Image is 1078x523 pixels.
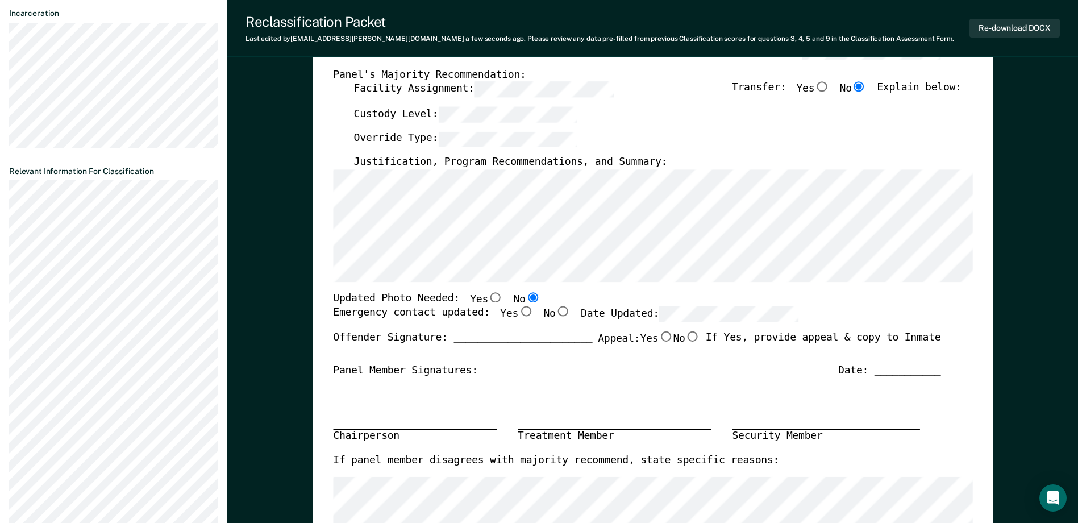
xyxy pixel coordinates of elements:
label: Date Updated: [581,307,798,322]
input: Yes [658,331,673,342]
input: No [555,307,570,317]
label: Facility Assignment: [353,82,613,97]
div: Offender Signature: _______________________ If Yes, provide appeal & copy to Inmate [333,331,940,364]
label: Appeal: [598,331,700,355]
label: Yes [500,307,533,322]
input: Custody Level: [438,107,577,122]
input: Yes [518,307,533,317]
input: Yes [814,82,829,92]
input: Facility Assignment: [474,82,613,97]
label: Yes [796,82,829,97]
div: Open Intercom Messenger [1039,484,1067,512]
label: Custody Level: [353,107,577,122]
dt: Relevant Information For Classification [9,167,218,176]
label: Yes [640,331,673,346]
div: Panel's Majority Recommendation: [333,68,940,82]
div: Panel Member Signatures: [333,364,478,378]
div: Date: ___________ [838,364,940,378]
div: Reclassification Packet [245,14,954,30]
div: Transfer: Explain below: [732,82,962,107]
label: No [543,307,570,322]
label: Override Type: [353,131,577,147]
div: Treatment Member [518,429,711,444]
label: Justification, Program Recommendations, and Summary: [353,156,667,170]
dt: Incarceration [9,9,218,18]
input: Yes [488,292,503,302]
div: Chairperson [333,429,497,444]
span: a few seconds ago [465,35,524,43]
label: No [513,292,540,307]
button: Re-download DOCX [969,19,1060,38]
div: Security Member [732,429,920,444]
label: Yes [470,292,503,307]
div: Emergency contact updated: [333,307,798,332]
label: No [839,82,866,97]
input: No [525,292,540,302]
input: Date Updated: [659,307,798,322]
div: Last edited by [EMAIL_ADDRESS][PERSON_NAME][DOMAIN_NAME] . Please review any data pre-filled from... [245,35,954,43]
div: Updated Photo Needed: [333,292,540,307]
label: If panel member disagrees with majority recommend, state specific reasons: [333,454,779,468]
label: No [673,331,700,346]
input: No [685,331,700,342]
input: No [852,82,867,92]
input: Override Type: [438,131,577,147]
